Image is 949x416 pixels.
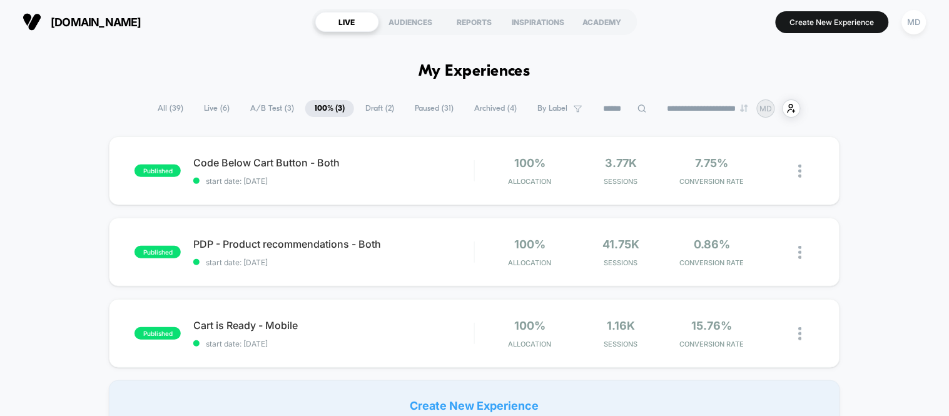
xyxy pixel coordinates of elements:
[193,319,474,332] span: Cart is Ready - Mobile
[799,327,802,340] img: close
[315,12,379,32] div: LIVE
[193,156,474,169] span: Code Below Cart Button - Both
[443,12,507,32] div: REPORTS
[741,104,748,112] img: end
[696,156,729,170] span: 7.75%
[148,100,193,117] span: All ( 39 )
[241,100,303,117] span: A/B Test ( 3 )
[193,238,474,250] span: PDP - Product recommendations - Both
[509,177,552,186] span: Allocation
[799,165,802,178] img: close
[579,177,664,186] span: Sessions
[23,13,41,31] img: Visually logo
[305,100,354,117] span: 100% ( 3 )
[19,12,145,32] button: [DOMAIN_NAME]
[507,12,571,32] div: INSPIRATIONS
[898,9,930,35] button: MD
[379,12,443,32] div: AUDIENCES
[134,246,181,258] span: published
[605,156,637,170] span: 3.77k
[514,319,546,332] span: 100%
[776,11,889,33] button: Create New Experience
[670,258,755,267] span: CONVERSION RATE
[670,340,755,348] span: CONVERSION RATE
[692,319,733,332] span: 15.76%
[193,176,474,186] span: start date: [DATE]
[134,327,181,340] span: published
[607,319,635,332] span: 1.16k
[670,177,755,186] span: CONVERSION RATE
[465,100,526,117] span: Archived ( 4 )
[51,16,141,29] span: [DOMAIN_NAME]
[579,258,664,267] span: Sessions
[405,100,463,117] span: Paused ( 31 )
[760,104,773,113] p: MD
[514,238,546,251] span: 100%
[579,340,664,348] span: Sessions
[902,10,926,34] div: MD
[694,238,730,251] span: 0.86%
[514,156,546,170] span: 100%
[799,246,802,259] img: close
[571,12,634,32] div: ACADEMY
[193,339,474,348] span: start date: [DATE]
[537,104,567,113] span: By Label
[134,165,181,177] span: published
[193,258,474,267] span: start date: [DATE]
[356,100,403,117] span: Draft ( 2 )
[509,340,552,348] span: Allocation
[195,100,239,117] span: Live ( 6 )
[419,63,530,81] h1: My Experiences
[509,258,552,267] span: Allocation
[602,238,639,251] span: 41.75k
